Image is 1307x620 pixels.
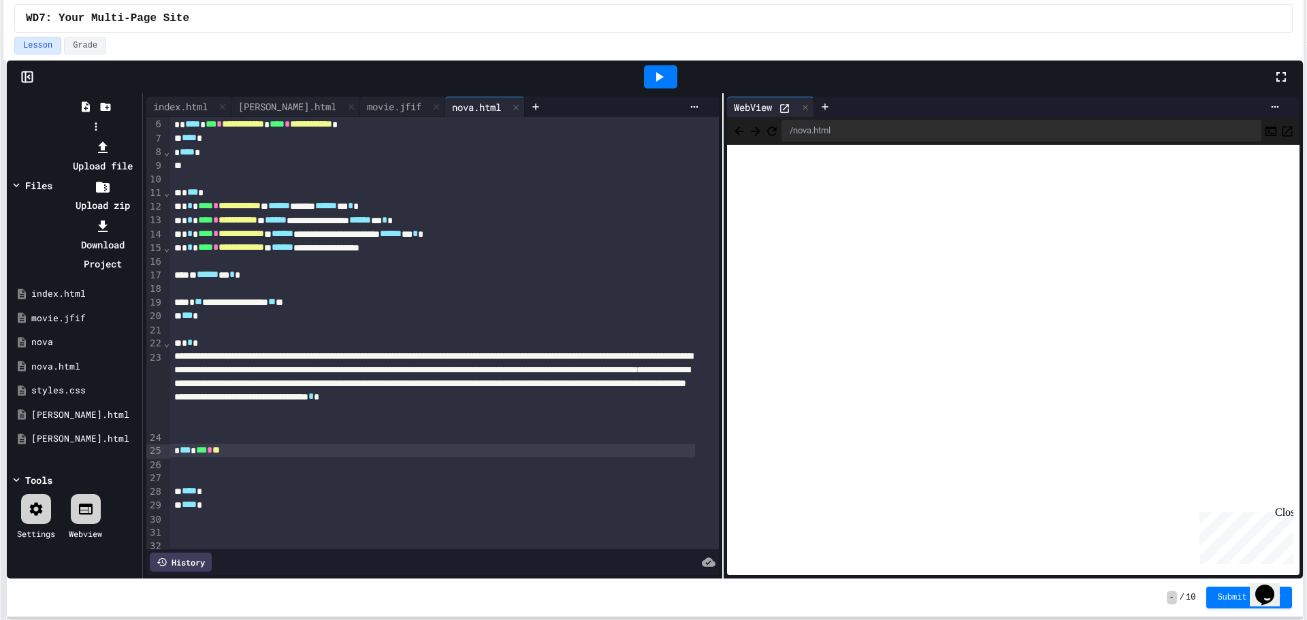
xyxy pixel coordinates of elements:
button: Console [1264,123,1278,139]
div: 6 [146,118,163,131]
li: Upload file [66,137,139,176]
iframe: chat widget [1194,506,1293,564]
div: Webview [69,527,102,540]
div: 24 [146,431,163,445]
div: 31 [146,526,163,540]
div: [PERSON_NAME].html [231,97,360,117]
span: WD7: Your Multi-Page Site [26,10,189,27]
div: 7 [146,132,163,146]
div: 20 [146,310,163,323]
div: 13 [146,214,163,227]
div: movie.jfif [360,99,428,114]
div: WebView [727,97,814,117]
div: [PERSON_NAME].html [231,99,343,114]
div: [PERSON_NAME].html [31,408,138,422]
div: 29 [146,499,163,512]
div: 21 [146,324,163,338]
div: 26 [146,459,163,472]
span: - [1167,591,1177,604]
div: 9 [146,159,163,173]
span: 10 [1186,592,1195,603]
span: Submit Answer [1217,592,1281,603]
div: WebView [727,100,779,114]
iframe: chat widget [1250,566,1293,606]
div: 12 [146,200,163,214]
div: 25 [146,444,163,458]
span: Fold line [163,146,170,157]
div: 14 [146,228,163,242]
div: 16 [146,255,163,269]
div: 30 [146,513,163,527]
span: Fold line [163,338,170,348]
div: nova.html [445,100,508,114]
div: 28 [146,485,163,499]
div: index.html [146,97,231,117]
div: movie.jfif [360,97,445,117]
iframe: Web Preview [727,145,1300,576]
span: Fold line [163,187,170,198]
span: Forward [749,122,762,139]
button: Grade [64,37,106,54]
div: nova.html [31,360,138,374]
div: 27 [146,472,163,485]
div: 10 [146,173,163,186]
div: Settings [17,527,55,540]
div: Chat with us now!Close [5,5,94,86]
div: 22 [146,337,163,350]
div: 8 [146,146,163,159]
div: 23 [146,351,163,431]
span: Fold line [163,242,170,253]
li: Upload zip [66,177,139,215]
div: 18 [146,282,163,296]
div: 19 [146,296,163,310]
div: History [150,553,212,572]
span: Back [732,122,746,139]
button: Open in new tab [1280,123,1294,139]
div: styles.css [31,384,138,397]
button: Lesson [14,37,61,54]
button: Submit Answer [1206,587,1292,608]
div: Tools [25,473,52,487]
div: 15 [146,242,163,255]
div: index.html [146,99,214,114]
li: Download Project [66,216,139,274]
div: /nova.html [781,120,1261,142]
div: index.html [31,287,138,301]
div: 17 [146,269,163,282]
div: 32 [146,540,163,553]
span: / [1180,592,1184,603]
div: movie.jfif [31,312,138,325]
div: 11 [146,186,163,200]
button: Refresh [765,123,779,139]
div: [PERSON_NAME].html [31,432,138,446]
div: nova [31,336,138,349]
div: nova.html [445,97,525,117]
div: Files [25,178,52,193]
